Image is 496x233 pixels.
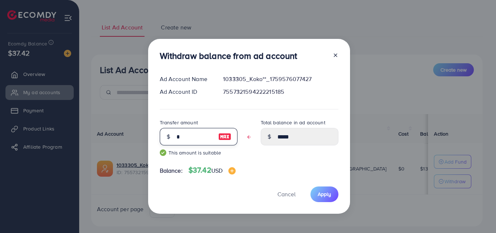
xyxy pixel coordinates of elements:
span: Cancel [277,190,296,198]
h4: $37.42 [188,166,236,175]
label: Transfer amount [160,119,198,126]
span: Apply [318,190,331,198]
div: Ad Account ID [154,88,217,96]
div: 1033305_Koko**_1759576077427 [217,75,344,83]
small: This amount is suitable [160,149,237,156]
button: Cancel [268,186,305,202]
iframe: Chat [465,200,491,228]
h3: Withdraw balance from ad account [160,51,297,61]
div: 7557321594222215185 [217,88,344,96]
div: Ad Account Name [154,75,217,83]
label: Total balance in ad account [261,119,325,126]
img: guide [160,149,166,156]
img: image [218,132,231,141]
button: Apply [310,186,338,202]
span: Balance: [160,166,183,175]
span: USD [211,166,223,174]
img: image [228,167,236,174]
